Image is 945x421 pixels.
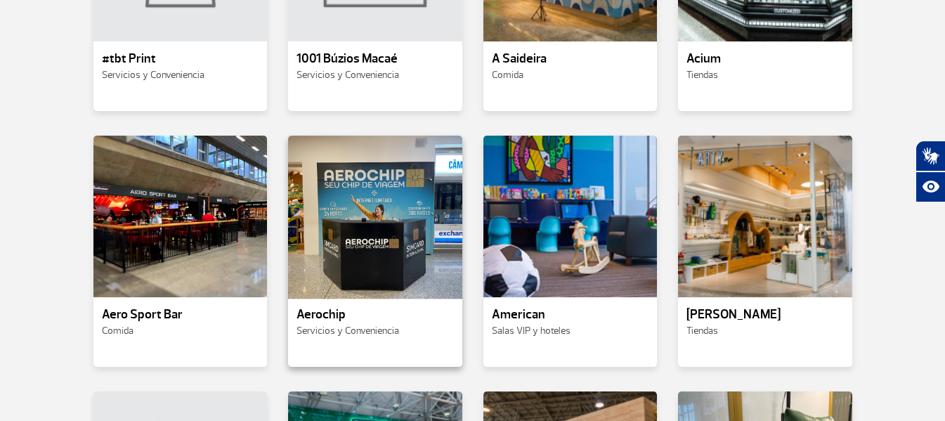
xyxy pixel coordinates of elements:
[915,141,945,202] div: Plugin de acessibilidade da Hand Talk.
[492,69,523,81] span: Comida
[296,325,399,337] span: Servicios y Conveniencia
[686,52,844,66] p: Acium
[492,308,649,322] p: American
[102,308,259,322] p: Aero Sport Bar
[915,141,945,171] button: Abrir tradutor de língua de sinais.
[296,52,454,66] p: 1001 Búzios Macaé
[492,325,571,337] span: Salas VIP y hoteles
[102,325,133,337] span: Comida
[492,52,649,66] p: A Saideira
[296,69,399,81] span: Servicios y Conveniencia
[102,69,204,81] span: Servicios y Conveniencia
[686,69,718,81] span: Tiendas
[915,171,945,202] button: Abrir recursos assistivos.
[686,308,844,322] p: [PERSON_NAME]
[686,325,718,337] span: Tiendas
[296,308,454,322] p: Aerochip
[102,52,259,66] p: #tbt Print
